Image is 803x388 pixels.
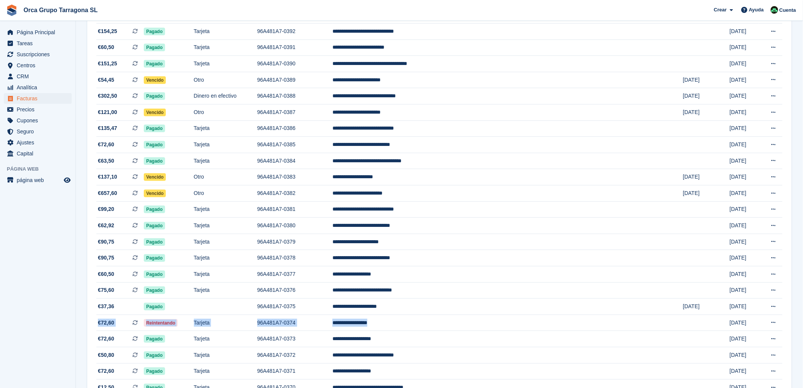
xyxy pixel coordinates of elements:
[257,185,332,202] td: 96A481A7-0382
[730,363,759,380] td: [DATE]
[98,189,117,197] span: €657,60
[17,49,62,60] span: Suscripciones
[257,153,332,169] td: 96A481A7-0384
[194,169,257,185] td: Otro
[144,109,166,116] span: Vencido
[257,105,332,121] td: 96A481A7-0387
[257,234,332,250] td: 96A481A7-0379
[730,88,759,105] td: [DATE]
[17,82,62,93] span: Analítica
[17,148,62,159] span: Capital
[98,60,117,68] span: €151,25
[257,266,332,282] td: 96A481A7-0377
[144,222,165,230] span: Pagado
[4,38,72,49] a: menu
[730,299,759,315] td: [DATE]
[144,157,165,165] span: Pagado
[17,104,62,115] span: Precios
[98,124,117,132] span: €135,47
[730,169,759,185] td: [DATE]
[257,250,332,266] td: 96A481A7-0378
[4,49,72,60] a: menu
[17,71,62,82] span: CRM
[730,201,759,218] td: [DATE]
[98,43,114,51] span: €60,50
[257,24,332,40] td: 96A481A7-0392
[257,201,332,218] td: 96A481A7-0381
[730,120,759,137] td: [DATE]
[257,56,332,72] td: 96A481A7-0390
[730,347,759,363] td: [DATE]
[257,282,332,299] td: 96A481A7-0376
[730,185,759,202] td: [DATE]
[683,185,730,202] td: [DATE]
[98,222,114,230] span: €62,92
[257,347,332,363] td: 96A481A7-0372
[98,319,114,327] span: €72,60
[144,352,165,359] span: Pagado
[257,88,332,105] td: 96A481A7-0388
[98,205,114,213] span: €99,20
[730,56,759,72] td: [DATE]
[144,206,165,213] span: Pagado
[63,176,72,185] a: Vista previa de la tienda
[257,137,332,153] td: 96A481A7-0385
[257,169,332,185] td: 96A481A7-0383
[257,218,332,234] td: 96A481A7-0380
[730,331,759,347] td: [DATE]
[144,76,166,84] span: Vencido
[714,6,727,14] span: Crear
[144,190,166,197] span: Vencido
[98,367,114,375] span: €72,60
[194,201,257,218] td: Tarjeta
[194,40,257,56] td: Tarjeta
[144,254,165,262] span: Pagado
[4,148,72,159] a: menu
[257,363,332,380] td: 96A481A7-0371
[4,71,72,82] a: menu
[683,105,730,121] td: [DATE]
[730,218,759,234] td: [DATE]
[730,137,759,153] td: [DATE]
[4,126,72,137] a: menu
[98,302,114,310] span: €37,36
[98,286,114,294] span: €75,60
[730,282,759,299] td: [DATE]
[257,315,332,331] td: 96A481A7-0374
[194,218,257,234] td: Tarjeta
[7,165,76,173] span: Página web
[194,331,257,347] td: Tarjeta
[4,104,72,115] a: menu
[194,266,257,282] td: Tarjeta
[98,27,117,35] span: €154,25
[17,126,62,137] span: Seguro
[194,56,257,72] td: Tarjeta
[17,93,62,104] span: Facturas
[98,173,117,181] span: €137,10
[257,120,332,137] td: 96A481A7-0386
[194,105,257,121] td: Otro
[144,28,165,35] span: Pagado
[730,315,759,331] td: [DATE]
[98,335,114,343] span: €72,60
[194,185,257,202] td: Otro
[20,4,101,16] a: Orca Grupo Tarragona SL
[144,335,165,343] span: Pagado
[98,351,114,359] span: €50,80
[257,72,332,88] td: 96A481A7-0389
[144,319,178,327] span: Reintentando
[144,367,165,375] span: Pagado
[683,299,730,315] td: [DATE]
[98,238,114,246] span: €90,75
[257,299,332,315] td: 96A481A7-0375
[144,238,165,246] span: Pagado
[17,27,62,38] span: Página Principal
[6,5,17,16] img: stora-icon-8386f47178a22dfd0bd8f6a31ec36ba5ce8667c1dd55bd0f319d3a0aa187defe.svg
[730,266,759,282] td: [DATE]
[194,120,257,137] td: Tarjeta
[144,173,166,181] span: Vencido
[730,40,759,56] td: [DATE]
[779,6,796,14] span: Cuenta
[144,287,165,294] span: Pagado
[730,105,759,121] td: [DATE]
